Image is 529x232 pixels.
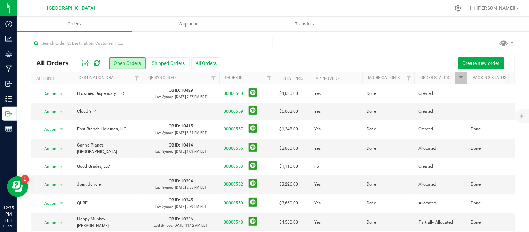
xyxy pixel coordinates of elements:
span: no [314,163,319,170]
span: $2,060.00 [279,145,298,152]
span: Orders [58,21,90,27]
button: Shipped Orders [148,57,190,69]
span: Action [38,218,57,227]
p: 12:35 PM EDT [3,205,14,224]
span: Allocated [419,200,463,207]
a: Filter [131,72,143,84]
span: Canna Planet - [GEOGRAPHIC_DATA] [77,142,138,155]
a: Shipments [132,17,248,31]
button: Open Orders [109,57,146,69]
span: Joint Jungle [77,181,138,188]
span: QB ID: [169,197,180,202]
span: Last Synced: [155,95,174,99]
span: $4,560.00 [279,219,298,226]
inline-svg: Dashboard [5,20,12,27]
p: 08/20 [3,224,14,229]
span: Happy Munkey - [PERSON_NAME] [77,216,138,229]
span: $3,660.00 [279,200,298,207]
span: Done [471,145,481,152]
a: 00000548 [224,219,243,226]
span: [DATE] 7:27 PM EDT [175,95,207,99]
span: select [57,125,66,134]
span: Yes [314,108,321,115]
a: QB Sync Info [148,75,176,80]
span: Yes [314,90,321,97]
span: Done [366,108,376,115]
a: Filter [264,72,275,84]
inline-svg: Inbound [5,80,12,87]
span: Allocated [419,145,463,152]
a: Filter [208,72,219,84]
span: QUBE [77,200,138,207]
iframe: Resource center [7,176,28,197]
span: Good Grades, LLC [77,163,138,170]
span: Last Synced: [154,224,173,227]
a: 00000553 [224,163,243,170]
span: Done [366,200,376,207]
a: 00000556 [224,145,243,152]
span: select [57,107,66,117]
span: Yes [314,145,321,152]
span: Brownies Dispensary LLC [77,90,138,97]
span: Create new order [463,60,500,66]
span: Cloud 914 [77,108,138,115]
span: Transfers [286,21,324,27]
inline-svg: Inventory [5,95,12,102]
span: 10415 [181,124,193,128]
input: Search Order ID, Destination, Customer PO... [31,38,273,48]
span: Done [366,145,376,152]
span: Yes [314,181,321,188]
iframe: Resource center unread badge [21,175,29,184]
span: $1,248.00 [279,126,298,133]
inline-svg: Analytics [5,35,12,42]
span: select [57,199,66,208]
span: $3,226.00 [279,181,298,188]
a: 00000559 [224,108,243,115]
a: 00000557 [224,126,243,133]
span: 10429 [181,88,193,93]
span: 10414 [181,143,193,148]
span: Done [471,219,481,226]
span: QB ID: [169,143,180,148]
span: [DATE] 5:24 PM EDT [175,131,207,135]
span: [DATE] 11:12 AM EDT [174,224,208,227]
a: 00000552 [224,181,243,188]
span: [DATE] 1:09 PM EDT [175,150,207,154]
span: Partially Allocated [419,219,463,226]
span: Allocated [419,181,463,188]
a: 00000550 [224,200,243,207]
a: Filter [455,72,467,84]
span: select [57,89,66,99]
a: Order ID [225,75,243,80]
span: All Orders [36,59,76,67]
span: Last Synced: [155,150,174,154]
span: QB ID: [169,179,180,184]
span: Action [38,125,57,134]
inline-svg: Grow [5,50,12,57]
span: $5,062.00 [279,108,298,115]
span: select [57,218,66,227]
span: QB ID: [169,217,180,222]
span: Done [366,90,376,97]
span: Yes [314,219,321,226]
span: Action [38,180,57,189]
a: Modification Status [368,75,412,80]
span: Done [366,181,376,188]
a: Total Price [281,76,306,81]
span: [DATE] 2:59 PM EDT [175,205,207,209]
span: Done [366,219,376,226]
span: Done [471,200,481,207]
span: $4,080.00 [279,90,298,97]
span: select [57,144,66,154]
span: Created [419,163,463,170]
span: Created [419,108,463,115]
inline-svg: Reports [5,125,12,132]
span: Hi, [PERSON_NAME]! [470,5,516,11]
span: Shipments [170,21,210,27]
span: 10336 [181,217,193,222]
span: Done [471,126,481,133]
div: Manage settings [454,5,462,12]
a: Approved? [316,76,339,81]
a: 00000560 [224,90,243,97]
